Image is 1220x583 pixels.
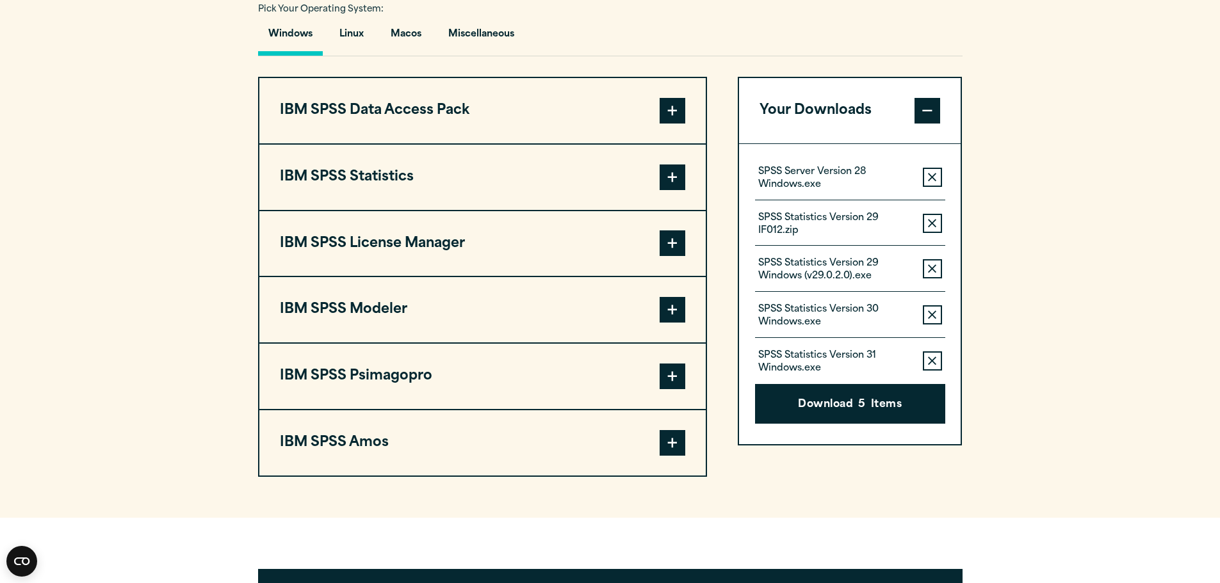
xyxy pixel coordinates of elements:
[259,410,706,475] button: IBM SPSS Amos
[755,384,945,424] button: Download5Items
[739,143,961,444] div: Your Downloads
[438,19,525,56] button: Miscellaneous
[259,145,706,210] button: IBM SPSS Statistics
[739,78,961,143] button: Your Downloads
[259,78,706,143] button: IBM SPSS Data Access Pack
[329,19,374,56] button: Linux
[758,166,913,191] p: SPSS Server Version 28 Windows.exe
[259,344,706,409] button: IBM SPSS Psimagopro
[6,546,37,577] button: Open CMP widget
[258,19,323,56] button: Windows
[259,277,706,342] button: IBM SPSS Modeler
[758,303,913,329] p: SPSS Statistics Version 30 Windows.exe
[758,212,913,237] p: SPSS Statistics Version 29 IF012.zip
[858,397,865,413] span: 5
[380,19,432,56] button: Macos
[758,349,913,375] p: SPSS Statistics Version 31 Windows.exe
[758,257,913,283] p: SPSS Statistics Version 29 Windows (v29.0.2.0).exe
[258,5,384,13] span: Pick Your Operating System:
[259,211,706,276] button: IBM SPSS License Manager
